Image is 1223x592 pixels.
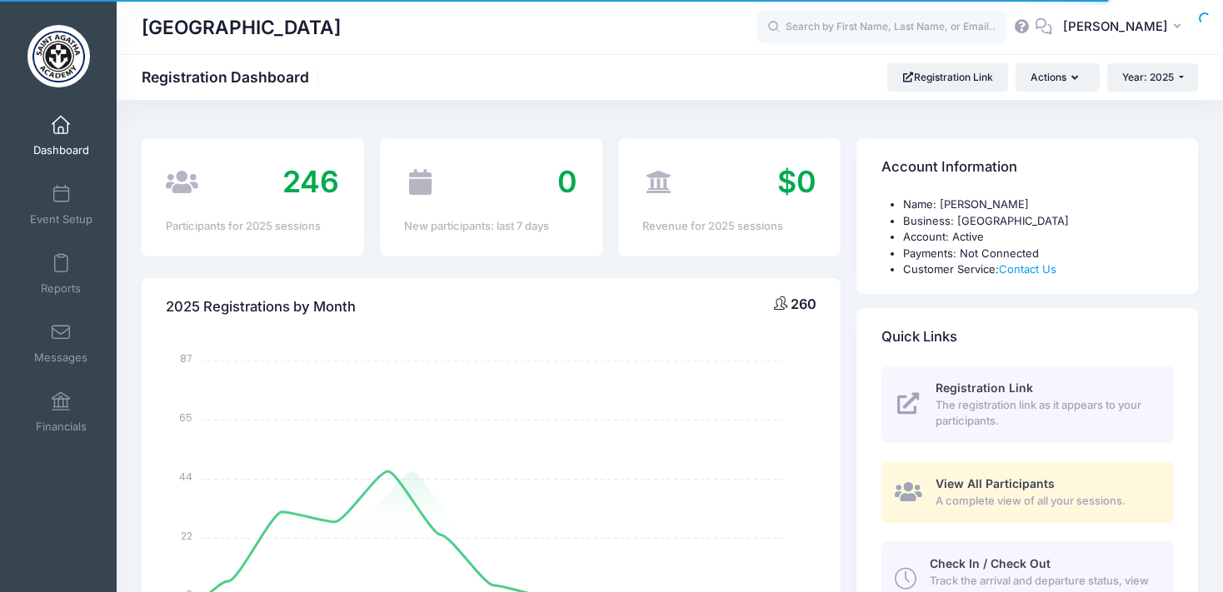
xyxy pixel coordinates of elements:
[180,351,192,366] tspan: 87
[30,212,92,226] span: Event Setup
[1122,71,1174,83] span: Year: 2025
[999,262,1056,276] a: Contact Us
[36,420,87,434] span: Financials
[22,314,101,372] a: Messages
[142,8,341,47] h1: [GEOGRAPHIC_DATA]
[903,213,1174,230] li: Business: [GEOGRAPHIC_DATA]
[22,383,101,441] a: Financials
[41,281,81,296] span: Reports
[1016,63,1099,92] button: Actions
[557,163,577,200] span: 0
[777,163,816,200] span: $0
[642,218,816,235] div: Revenue for 2025 sessions
[881,144,1017,192] h4: Account Information
[142,68,323,86] h1: Registration Dashboard
[887,63,1008,92] a: Registration Link
[936,397,1155,430] span: The registration link as it appears to your participants.
[27,25,90,87] img: Saint Agatha Academy
[22,245,101,303] a: Reports
[903,197,1174,213] li: Name: [PERSON_NAME]
[179,410,192,425] tspan: 65
[881,313,957,361] h4: Quick Links
[1107,63,1198,92] button: Year: 2025
[903,261,1174,278] li: Customer Service:
[936,476,1055,490] span: View All Participants
[1063,17,1168,36] span: [PERSON_NAME]
[282,163,339,200] span: 246
[33,143,89,157] span: Dashboard
[930,556,1051,570] span: Check In / Check Out
[791,296,816,312] span: 260
[881,462,1174,523] a: View All Participants A complete view of all your sessions.
[34,351,87,365] span: Messages
[903,246,1174,262] li: Payments: Not Connected
[1052,8,1198,47] button: [PERSON_NAME]
[166,283,356,331] h4: 2025 Registrations by Month
[881,366,1174,443] a: Registration Link The registration link as it appears to your participants.
[179,470,192,484] tspan: 44
[22,107,101,165] a: Dashboard
[903,229,1174,246] li: Account: Active
[757,11,1007,44] input: Search by First Name, Last Name, or Email...
[936,381,1033,395] span: Registration Link
[404,218,577,235] div: New participants: last 7 days
[166,218,339,235] div: Participants for 2025 sessions
[181,528,192,542] tspan: 22
[936,493,1155,510] span: A complete view of all your sessions.
[22,176,101,234] a: Event Setup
